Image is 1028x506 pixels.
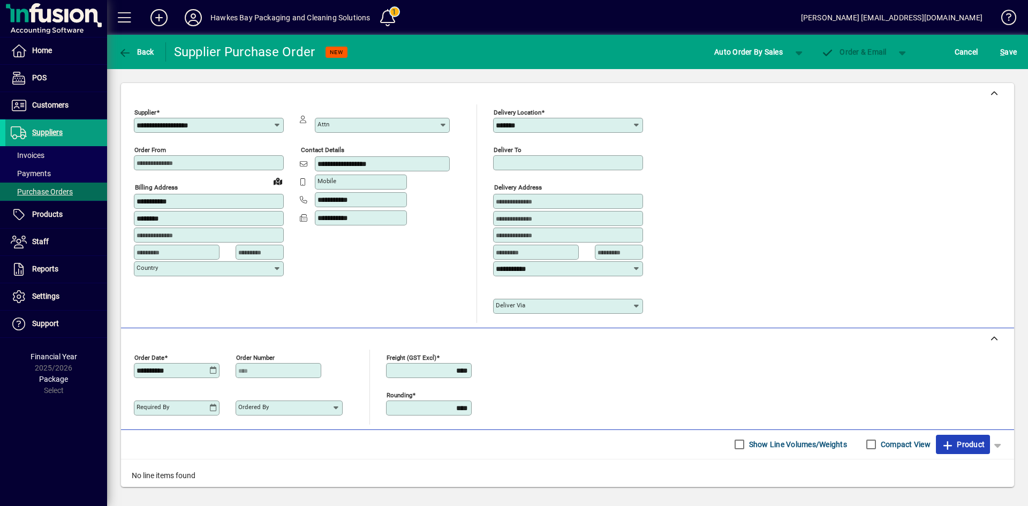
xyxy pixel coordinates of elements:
span: Product [941,436,985,453]
a: Settings [5,283,107,310]
button: Auto Order By Sales [709,42,788,62]
mat-label: Supplier [134,109,156,116]
a: Support [5,311,107,337]
mat-label: Order from [134,146,166,154]
span: Customers [32,101,69,109]
mat-label: Required by [137,403,169,411]
span: Payments [11,169,51,178]
app-page-header-button: Back [107,42,166,62]
span: Cancel [955,43,978,61]
span: Suppliers [32,128,63,137]
a: POS [5,65,107,92]
button: Back [116,42,157,62]
button: Cancel [952,42,981,62]
button: Product [936,435,990,454]
mat-label: Freight (GST excl) [387,353,436,361]
mat-label: Ordered by [238,403,269,411]
div: [PERSON_NAME] [EMAIL_ADDRESS][DOMAIN_NAME] [801,9,982,26]
mat-label: Rounding [387,391,412,398]
span: Home [32,46,52,55]
a: Home [5,37,107,64]
button: Add [142,8,176,27]
a: Invoices [5,146,107,164]
a: Payments [5,164,107,183]
span: Support [32,319,59,328]
a: Products [5,201,107,228]
span: Auto Order By Sales [714,43,783,61]
mat-label: Deliver via [496,301,525,309]
a: Customers [5,92,107,119]
button: Order & Email [816,42,892,62]
a: Purchase Orders [5,183,107,201]
span: Back [118,48,154,56]
span: NEW [330,49,343,56]
div: Supplier Purchase Order [174,43,315,61]
a: Staff [5,229,107,255]
span: S [1000,48,1004,56]
mat-label: Deliver To [494,146,521,154]
span: Package [39,375,68,383]
span: Products [32,210,63,218]
a: Knowledge Base [993,2,1015,37]
span: POS [32,73,47,82]
span: Reports [32,265,58,273]
a: View on map [269,172,286,190]
mat-label: Order date [134,353,164,361]
span: Order & Email [821,48,887,56]
span: Purchase Orders [11,187,73,196]
mat-label: Attn [318,120,329,128]
mat-label: Country [137,264,158,271]
label: Compact View [879,439,931,450]
a: Reports [5,256,107,283]
div: Hawkes Bay Packaging and Cleaning Solutions [210,9,371,26]
button: Save [997,42,1019,62]
span: Staff [32,237,49,246]
label: Show Line Volumes/Weights [747,439,847,450]
span: ave [1000,43,1017,61]
span: Invoices [11,151,44,160]
mat-label: Mobile [318,177,336,185]
mat-label: Order number [236,353,275,361]
div: No line items found [121,459,1014,492]
mat-label: Delivery Location [494,109,541,116]
span: Settings [32,292,59,300]
span: Financial Year [31,352,77,361]
button: Profile [176,8,210,27]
